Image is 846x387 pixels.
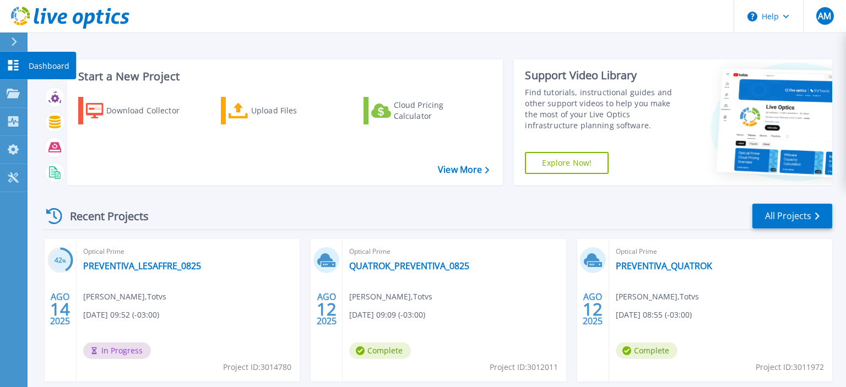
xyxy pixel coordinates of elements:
[251,100,339,122] div: Upload Files
[616,246,826,258] span: Optical Prime
[818,12,831,20] span: AM
[221,97,344,124] a: Upload Files
[616,260,712,271] a: PREVENTIVA_QUATROK
[78,70,489,83] h3: Start a New Project
[525,87,685,131] div: Find tutorials, instructional guides and other support videos to help you make the most of your L...
[83,246,293,258] span: Optical Prime
[316,289,337,329] div: AGO 2025
[583,304,603,314] span: 12
[616,309,692,321] span: [DATE] 08:55 (-03:00)
[349,246,559,258] span: Optical Prime
[78,97,201,124] a: Download Collector
[83,260,201,271] a: PREVENTIVA_LESAFFRE_0825
[756,361,824,373] span: Project ID: 3011972
[62,258,66,264] span: %
[42,203,164,230] div: Recent Projects
[50,304,70,314] span: 14
[616,291,699,303] span: [PERSON_NAME] , Totvs
[29,52,69,80] p: Dashboard
[50,289,70,329] div: AGO 2025
[83,342,151,359] span: In Progress
[106,100,194,122] div: Download Collector
[525,152,609,174] a: Explore Now!
[582,289,603,329] div: AGO 2025
[752,204,832,228] a: All Projects
[83,309,159,321] span: [DATE] 09:52 (-03:00)
[364,97,486,124] a: Cloud Pricing Calculator
[394,100,482,122] div: Cloud Pricing Calculator
[349,342,411,359] span: Complete
[317,304,337,314] span: 12
[349,291,432,303] span: [PERSON_NAME] , Totvs
[47,254,73,267] h3: 42
[223,361,291,373] span: Project ID: 3014780
[490,361,558,373] span: Project ID: 3012011
[349,260,469,271] a: QUATROK_PREVENTIVA_0825
[438,165,489,175] a: View More
[349,309,425,321] span: [DATE] 09:09 (-03:00)
[616,342,677,359] span: Complete
[525,68,685,83] div: Support Video Library
[83,291,166,303] span: [PERSON_NAME] , Totvs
